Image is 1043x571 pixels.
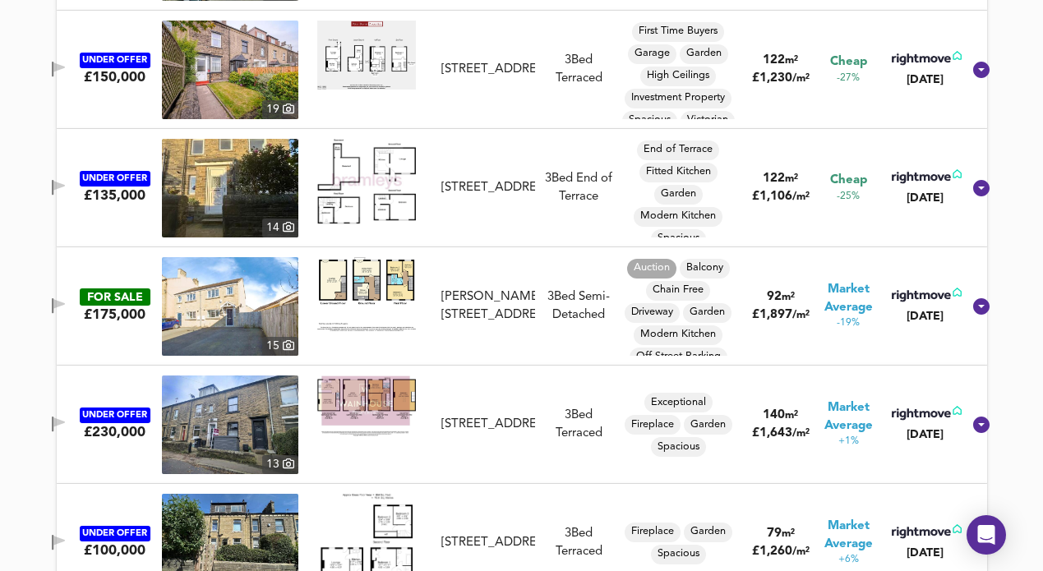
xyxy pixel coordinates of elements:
span: Spacious [651,440,706,454]
span: Cheap [830,53,867,71]
div: Spacious [622,111,677,131]
img: Floorplan [317,21,416,90]
img: property thumbnail [162,139,298,237]
span: £ 1,643 [752,427,810,440]
span: / m² [792,546,810,557]
span: Spacious [651,546,706,561]
div: £230,000 [84,423,145,441]
div: 14 [262,219,298,237]
svg: Show Details [971,297,991,316]
div: Spacious [651,229,706,249]
div: 3 Bed Terraced [542,407,616,442]
div: UNDER OFFER£135,000 property thumbnail 14 Floorplan[STREET_ADDRESS]3Bed End of TerraceEnd of Terr... [57,129,987,247]
span: -27% [837,71,860,85]
div: FOR SALE [80,288,150,306]
a: property thumbnail 14 [162,139,298,237]
div: £150,000 [84,68,145,86]
span: Spacious [622,113,677,127]
span: Spacious [651,231,706,246]
span: £ 1,897 [752,309,810,321]
div: Belfast Street, Halifax, HX1 3PN [435,534,542,551]
a: property thumbnail 19 [162,21,298,119]
span: 122 [763,173,785,185]
div: UNDER OFFER [80,526,150,541]
div: £135,000 [84,186,145,205]
svg: Show Details [971,178,991,198]
div: 15 [262,337,298,355]
span: Fireplace [625,417,681,432]
div: Auction [627,259,676,279]
div: 3 Bed Terraced [542,525,616,560]
div: Fireplace [625,523,681,542]
span: Fireplace [625,524,681,539]
img: property thumbnail [162,257,298,356]
div: Fitted Kitchen [639,163,718,182]
div: [STREET_ADDRESS] [441,416,535,433]
span: / m² [792,73,810,84]
span: Investment Property [625,90,731,105]
div: Spacious [651,545,706,564]
span: m² [785,55,798,66]
span: +6% [838,553,859,567]
span: Market Average [813,399,884,435]
span: Modern Kitchen [634,327,722,342]
img: Floorplan [317,257,416,332]
span: 79 [767,527,782,540]
div: UNDER OFFER£230,000 property thumbnail 13 Floorplan[STREET_ADDRESS]3Bed TerracedExceptionalFirepl... [57,366,987,484]
div: [DATE] [888,71,962,88]
a: property thumbnail 13 [162,375,298,474]
span: / m² [792,428,810,439]
a: property thumbnail 15 [162,257,298,356]
div: Garden [684,523,732,542]
div: Garden [654,185,703,205]
div: Victorian [681,111,735,131]
div: [DATE] [888,426,962,443]
div: Fireplace [625,415,681,435]
span: +1% [838,435,859,449]
div: Upper Washer Lane, Halifax, HX2 7DR [435,416,542,433]
div: [PERSON_NAME][STREET_ADDRESS] [441,288,535,324]
div: High Ceilings [640,67,716,86]
div: Driveway [625,303,680,323]
div: UNDER OFFER [80,53,150,68]
span: m² [785,410,798,421]
div: Spacious [651,437,706,457]
div: End of Terrace [637,140,719,160]
img: Floorplan [317,139,416,225]
span: Balcony [680,260,730,275]
div: [DATE] [888,308,962,325]
div: [STREET_ADDRESS] [441,179,535,196]
div: Open Intercom Messenger [967,515,1006,555]
span: £ 1,106 [752,191,810,203]
span: Garden [684,524,732,539]
span: Auction [627,260,676,275]
div: Off Street Parking [630,348,727,367]
div: 3 Bed Semi-Detached [542,288,616,324]
div: FOR SALE£175,000 property thumbnail 15 Floorplan[PERSON_NAME][STREET_ADDRESS]3Bed Semi-DetachedAu... [57,247,987,366]
span: m² [782,292,795,302]
div: Garden [680,44,728,64]
div: Investment Property [625,89,731,108]
div: Balcony [680,259,730,279]
div: Exceptional [644,393,713,412]
div: 19 [262,100,298,118]
div: UNDER OFFER [80,408,150,423]
div: Garage [628,44,676,64]
div: [STREET_ADDRESS] [441,61,535,78]
span: Garden [654,186,703,201]
span: / m² [792,191,810,202]
img: property thumbnail [162,21,298,119]
svg: Show Details [971,60,991,80]
span: Garage [628,46,676,61]
span: End of Terrace [637,142,719,157]
span: Cheap [830,172,867,189]
span: Modern Kitchen [634,209,722,223]
span: Chain Free [646,283,710,297]
span: m² [785,173,798,184]
span: Exceptional [644,395,713,410]
div: 3 Bed Terraced [542,52,616,87]
span: 122 [763,54,785,67]
div: Modern Kitchen [634,325,722,345]
span: 92 [767,291,782,303]
span: Garden [684,417,732,432]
